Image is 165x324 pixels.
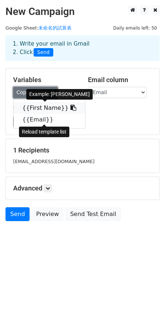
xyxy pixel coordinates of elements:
[128,289,165,324] iframe: Chat Widget
[111,25,160,31] a: Daily emails left: 50
[5,25,72,31] small: Google Sheet:
[88,76,152,84] h5: Email column
[31,207,64,221] a: Preview
[5,207,30,221] a: Send
[111,24,160,32] span: Daily emails left: 50
[14,102,85,114] a: {{First Name}}
[13,146,152,154] h5: 1 Recipients
[13,184,152,192] h5: Advanced
[13,159,95,164] small: [EMAIL_ADDRESS][DOMAIN_NAME]
[34,48,53,57] span: Send
[65,207,121,221] a: Send Test Email
[7,40,158,57] div: 1. Write your email in Gmail 2. Click
[13,87,58,98] a: Copy/paste...
[5,5,160,18] h2: New Campaign
[19,127,69,137] div: Reload template list
[38,25,72,31] a: 未命名的試算表
[26,89,93,100] div: Example: [PERSON_NAME]
[13,76,77,84] h5: Variables
[14,114,85,126] a: {{Email}}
